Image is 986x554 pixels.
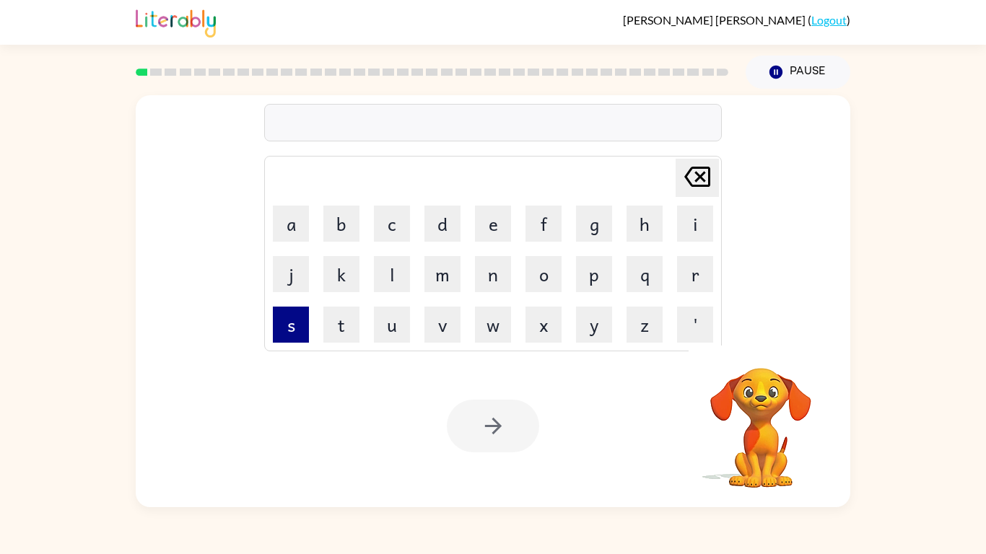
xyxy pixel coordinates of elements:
[374,206,410,242] button: c
[136,6,216,38] img: Literably
[475,256,511,292] button: n
[677,307,713,343] button: '
[374,256,410,292] button: l
[677,256,713,292] button: r
[323,256,359,292] button: k
[374,307,410,343] button: u
[576,206,612,242] button: g
[811,13,847,27] a: Logout
[576,256,612,292] button: p
[576,307,612,343] button: y
[627,256,663,292] button: q
[323,206,359,242] button: b
[273,307,309,343] button: s
[323,307,359,343] button: t
[689,346,833,490] video: Your browser must support playing .mp4 files to use Literably. Please try using another browser.
[525,256,562,292] button: o
[475,307,511,343] button: w
[627,206,663,242] button: h
[525,307,562,343] button: x
[627,307,663,343] button: z
[424,256,461,292] button: m
[424,307,461,343] button: v
[623,13,850,27] div: ( )
[273,206,309,242] button: a
[273,256,309,292] button: j
[746,56,850,89] button: Pause
[525,206,562,242] button: f
[475,206,511,242] button: e
[623,13,808,27] span: [PERSON_NAME] [PERSON_NAME]
[677,206,713,242] button: i
[424,206,461,242] button: d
